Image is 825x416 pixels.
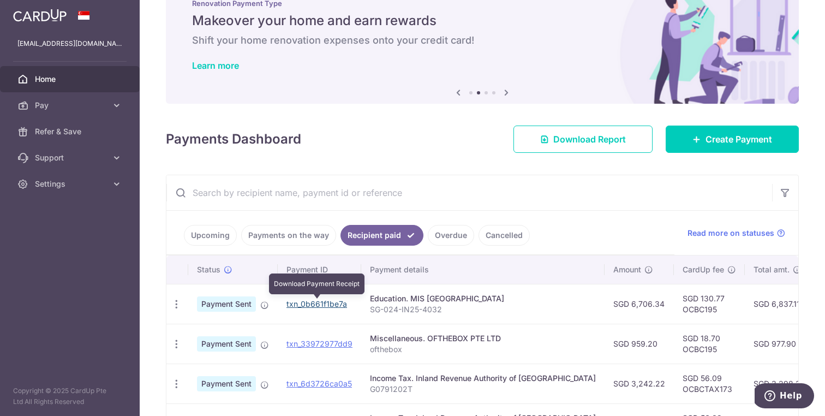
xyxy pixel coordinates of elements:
span: Create Payment [706,133,772,146]
a: Create Payment [666,126,799,153]
iframe: Opens a widget where you can find more information [755,383,814,411]
p: SG-024-IN25-4032 [370,304,596,315]
td: SGD 6,837.11 [745,284,812,324]
a: Cancelled [479,225,530,246]
td: SGD 977.90 [745,324,812,364]
span: Total amt. [754,264,790,275]
img: CardUp [13,9,67,22]
div: Download Payment Receipt [269,274,364,294]
span: Read more on statuses [687,228,774,239]
span: Download Report [553,133,626,146]
span: Refer & Save [35,126,107,137]
p: G0791202T [370,384,596,395]
span: Settings [35,179,107,189]
h4: Payments Dashboard [166,129,301,149]
div: Miscellaneous. OFTHEBOX PTE LTD [370,333,596,344]
span: Support [35,152,107,163]
th: Payment ID [278,255,361,284]
span: Home [35,74,107,85]
a: txn_0b661f1be7a [286,299,347,308]
span: Amount [613,264,641,275]
td: SGD 130.77 OCBC195 [674,284,745,324]
td: SGD 959.20 [605,324,674,364]
p: [EMAIL_ADDRESS][DOMAIN_NAME] [17,38,122,49]
p: ofthebox [370,344,596,355]
span: Pay [35,100,107,111]
a: Overdue [428,225,474,246]
td: SGD 56.09 OCBCTAX173 [674,364,745,403]
td: SGD 6,706.34 [605,284,674,324]
span: Status [197,264,220,275]
a: Read more on statuses [687,228,785,239]
a: Upcoming [184,225,237,246]
td: SGD 18.70 OCBC195 [674,324,745,364]
a: txn_6d3726ca0a5 [286,379,352,388]
span: CardUp fee [683,264,724,275]
div: Income Tax. Inland Revenue Authority of [GEOGRAPHIC_DATA] [370,373,596,384]
td: SGD 3,242.22 [605,364,674,403]
div: Education. MIS [GEOGRAPHIC_DATA] [370,293,596,304]
input: Search by recipient name, payment id or reference [166,175,772,210]
span: Payment Sent [197,296,256,312]
a: txn_33972977dd9 [286,339,352,348]
a: Download Report [513,126,653,153]
h6: Shift your home renovation expenses onto your credit card! [192,34,773,47]
td: SGD 3,298.31 [745,364,812,403]
a: Payments on the way [241,225,336,246]
h5: Makeover your home and earn rewards [192,12,773,29]
span: Payment Sent [197,376,256,391]
th: Payment details [361,255,605,284]
a: Learn more [192,60,239,71]
a: Recipient paid [340,225,423,246]
span: Payment Sent [197,336,256,352]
